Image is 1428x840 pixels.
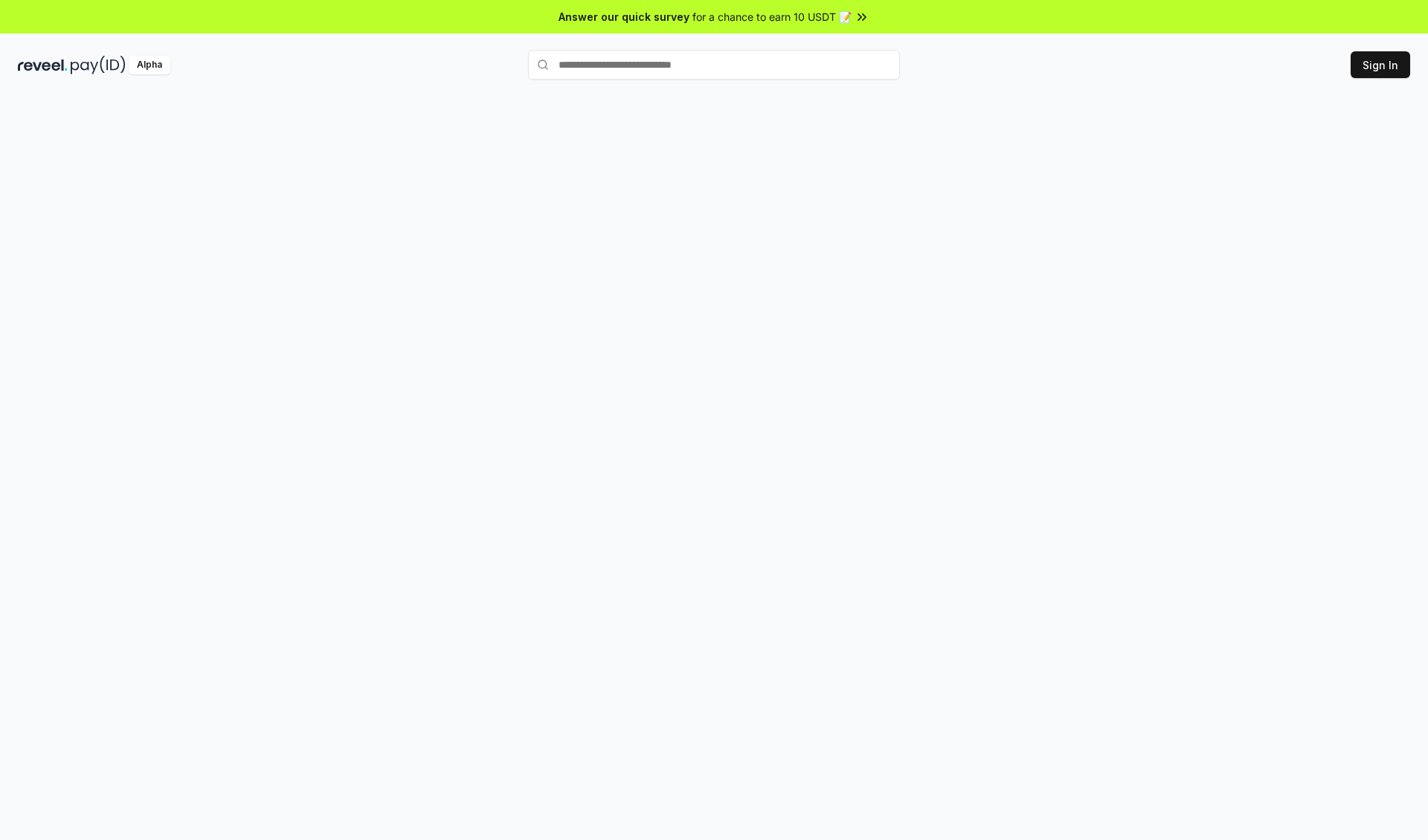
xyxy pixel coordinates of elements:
img: reveel_dark [18,56,68,74]
button: Sign In [1351,51,1410,78]
span: Answer our quick survey [559,9,689,25]
span: for a chance to earn 10 USDT 📝 [692,9,852,25]
img: pay_id [71,56,126,74]
div: Alpha [129,56,170,74]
